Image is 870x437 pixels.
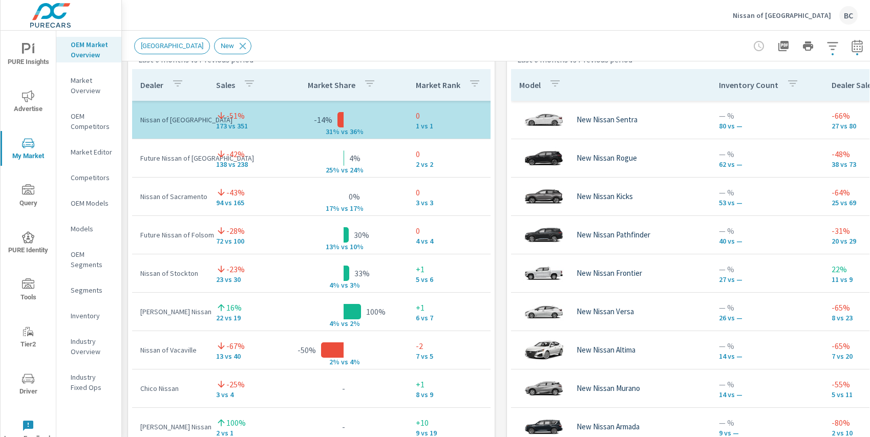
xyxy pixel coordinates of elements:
[308,80,355,90] p: Market Share
[523,143,564,173] img: glamour
[56,144,121,160] div: Market Editor
[719,390,815,399] p: 14 vs —
[719,429,815,437] p: 9 vs —
[523,373,564,404] img: glamour
[140,230,200,240] p: Future Nissan of Folsom
[523,335,564,365] img: glamour
[71,147,113,157] p: Market Editor
[416,160,501,168] p: 2 vs 2
[226,148,245,160] p: -42%
[416,186,501,199] p: 0
[56,247,121,272] div: OEM Segments
[798,36,818,56] button: Print Report
[140,153,200,163] p: Future Nissan of [GEOGRAPHIC_DATA]
[140,191,200,202] p: Nissan of Sacramento
[214,38,251,54] div: New
[416,352,501,360] p: 7 vs 5
[523,181,564,212] img: glamour
[577,230,650,239] p: New Nissan Pathfinder
[56,369,121,395] div: Industry Fixed Ops
[226,417,246,429] p: 100%
[342,421,345,433] p: -
[416,199,501,207] p: 3 vs 3
[719,275,815,283] p: 27 vs —
[216,199,271,207] p: 94 vs 165
[140,422,200,432] p: [PERSON_NAME] Nissan
[4,43,53,68] span: PURE Insights
[719,263,815,275] p: — %
[216,80,235,90] p: Sales
[140,115,200,125] p: Nissan of [GEOGRAPHIC_DATA]
[56,37,121,62] div: OEM Market Overview
[4,231,53,256] span: PURE Identity
[577,154,637,163] p: New Nissan Rogue
[71,198,113,208] p: OEM Models
[4,137,53,162] span: My Market
[318,357,345,366] p: 2% v
[416,263,501,275] p: +1
[226,263,245,275] p: -23%
[416,301,501,314] p: +1
[56,221,121,236] div: Models
[773,36,794,56] button: "Export Report to PDF"
[216,429,271,437] p: 2 vs 1
[318,319,345,328] p: 4% v
[416,275,501,283] p: 5 vs 6
[216,160,271,168] p: 138 vs 238
[71,111,113,132] p: OEM Competitors
[345,127,369,136] p: s 36%
[345,319,369,328] p: s 2%
[719,314,815,322] p: 26 vs —
[4,373,53,398] span: Driver
[847,36,867,56] button: Select Date Range
[71,39,113,60] p: OEM Market Overview
[416,417,501,429] p: +10
[577,269,642,278] p: New Nissan Frontier
[416,237,501,245] p: 4 vs 4
[216,275,271,283] p: 23 vs 30
[56,282,121,298] div: Segments
[314,114,332,126] p: -14%
[342,382,345,395] p: -
[140,80,163,90] p: Dealer
[216,352,271,360] p: 13 vs 40
[71,75,113,96] p: Market Overview
[416,378,501,390] p: +1
[4,278,53,303] span: Tools
[226,340,245,352] p: -67%
[822,36,843,56] button: Apply Filters
[71,311,113,321] p: Inventory
[719,301,815,314] p: — %
[318,165,345,174] p: 25% v
[719,378,815,390] p: — %
[140,383,200,394] p: Chico Nissan
[216,390,271,399] p: 3 vs 4
[719,352,815,360] p: 14 vs —
[354,229,369,241] p: 30%
[523,258,564,289] img: glamour
[354,267,370,279] p: 33%
[216,237,271,245] p: 72 vs 100
[226,378,245,390] p: -25%
[416,148,501,160] p: 0
[216,314,271,322] p: 22 vs 19
[577,384,640,393] p: New Nissan Murano
[719,225,815,237] p: — %
[416,340,501,352] p: -2
[349,152,360,164] p: 4%
[226,225,245,237] p: -28%
[71,285,113,295] p: Segments
[719,417,815,429] p: — %
[719,122,815,130] p: 80 vs —
[345,204,369,213] p: s 17%
[318,242,345,251] p: 13% v
[719,340,815,352] p: — %
[719,186,815,199] p: — %
[719,160,815,168] p: 62 vs —
[135,42,209,50] span: [GEOGRAPHIC_DATA]
[839,6,858,25] div: BC
[733,11,831,20] p: Nissan of [GEOGRAPHIC_DATA]
[318,204,345,213] p: 17% v
[318,127,345,136] p: 31% v
[719,237,815,245] p: 40 vs —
